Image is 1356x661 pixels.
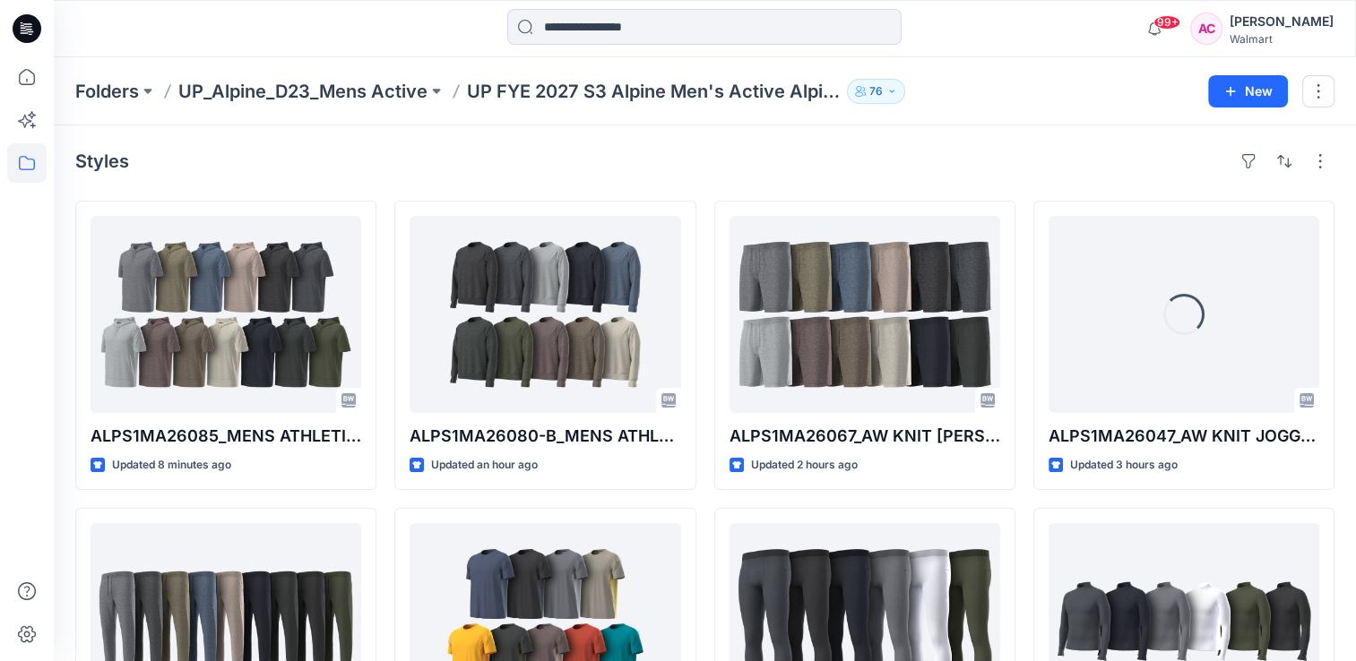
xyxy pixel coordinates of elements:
[730,216,1000,413] a: ALPS1MA26067_AW KNIT TERRY SHORT
[410,424,680,449] p: ALPS1MA26080-B_MENS ATHLETIC WORKS CREW NECK SWEATSHIRT
[1190,13,1222,45] div: AC
[178,79,428,104] a: UP_Alpine_D23_Mens Active
[1230,11,1334,32] div: [PERSON_NAME]
[75,79,139,104] a: Folders
[1049,424,1319,449] p: ALPS1MA26047_AW KNIT JOGGER
[431,456,538,475] p: Updated an hour ago
[1230,32,1334,46] div: Walmart
[847,79,905,104] button: 76
[467,79,840,104] p: UP FYE 2027 S3 Alpine Men's Active Alpine
[1208,75,1288,107] button: New
[91,216,361,413] a: ALPS1MA26085_MENS ATHLETIC WORKS KNIT SHORT SLEEVE HOODIE
[112,456,231,475] p: Updated 8 minutes ago
[1153,15,1180,30] span: 99+
[91,424,361,449] p: ALPS1MA26085_MENS ATHLETIC WORKS KNIT SHORT SLEEVE HOODIE
[1070,456,1178,475] p: Updated 3 hours ago
[869,82,883,101] p: 76
[410,216,680,413] a: ALPS1MA26080-B_MENS ATHLETIC WORKS CREW NECK SWEATSHIRT
[75,150,129,172] h4: Styles
[730,424,1000,449] p: ALPS1MA26067_AW KNIT [PERSON_NAME]
[751,456,858,475] p: Updated 2 hours ago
